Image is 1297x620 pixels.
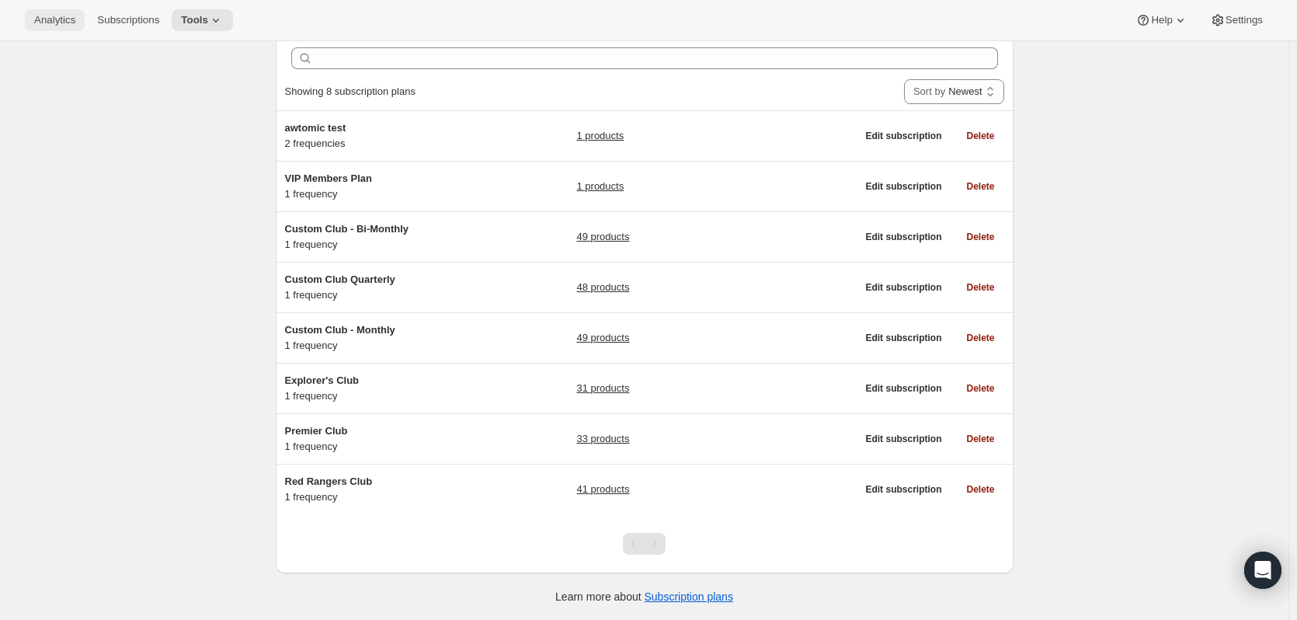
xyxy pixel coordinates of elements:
a: 1 products [576,179,624,194]
span: Premier Club [285,425,348,437]
button: Edit subscription [856,226,951,248]
span: Showing 8 subscription plans [285,85,416,97]
button: Edit subscription [856,428,951,450]
div: 1 frequency [285,171,479,202]
a: 49 products [576,330,629,346]
button: Edit subscription [856,277,951,298]
div: 1 frequency [285,221,479,253]
span: Delete [966,281,994,294]
span: Edit subscription [865,130,941,142]
button: Edit subscription [856,125,951,147]
span: Edit subscription [865,281,941,294]
span: Delete [966,433,994,445]
span: Custom Club - Bi-Monthly [285,223,409,235]
a: 1 products [576,128,624,144]
span: Delete [966,180,994,193]
button: Edit subscription [856,327,951,349]
div: 1 frequency [285,272,479,303]
p: Learn more about [555,589,733,604]
a: 31 products [576,381,629,396]
a: Subscription plans [645,590,733,603]
span: Delete [966,483,994,496]
button: Delete [957,378,1003,399]
button: Edit subscription [856,176,951,197]
span: Settings [1226,14,1263,26]
button: Analytics [25,9,85,31]
a: 49 products [576,229,629,245]
span: Edit subscription [865,180,941,193]
a: 41 products [576,482,629,497]
button: Delete [957,428,1003,450]
nav: Pagination [623,533,666,555]
span: Delete [966,231,994,243]
span: Edit subscription [865,483,941,496]
div: 1 frequency [285,474,479,505]
span: Edit subscription [865,433,941,445]
span: Edit subscription [865,382,941,395]
button: Delete [957,479,1003,500]
span: Analytics [34,14,75,26]
button: Subscriptions [88,9,169,31]
button: Delete [957,176,1003,197]
span: Edit subscription [865,231,941,243]
span: Delete [966,130,994,142]
span: awtomic test [285,122,346,134]
div: 1 frequency [285,423,479,455]
span: Edit subscription [865,332,941,344]
div: Open Intercom Messenger [1244,552,1281,589]
span: Explorer's Club [285,374,360,386]
a: 48 products [576,280,629,295]
button: Tools [172,9,233,31]
span: Custom Club Quarterly [285,273,395,285]
button: Delete [957,327,1003,349]
button: Help [1126,9,1197,31]
button: Edit subscription [856,378,951,399]
span: VIP Members Plan [285,172,372,184]
a: 33 products [576,431,629,447]
span: Red Rangers Club [285,475,373,487]
span: Subscriptions [97,14,159,26]
span: Help [1151,14,1172,26]
div: 1 frequency [285,322,479,354]
button: Delete [957,277,1003,298]
button: Settings [1201,9,1272,31]
span: Custom Club - Monthly [285,324,395,336]
button: Edit subscription [856,479,951,500]
button: Delete [957,226,1003,248]
span: Delete [966,332,994,344]
div: 1 frequency [285,373,479,404]
div: 2 frequencies [285,120,479,152]
span: Delete [966,382,994,395]
button: Delete [957,125,1003,147]
span: Tools [181,14,208,26]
